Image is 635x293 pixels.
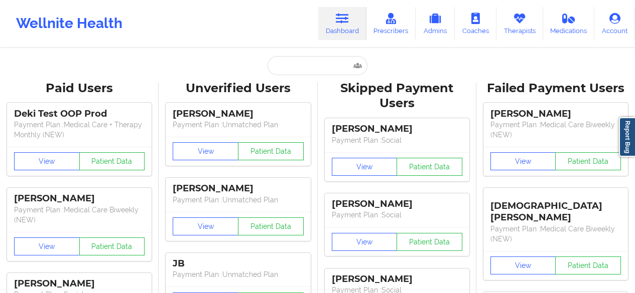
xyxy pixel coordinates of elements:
[173,183,303,194] div: [PERSON_NAME]
[14,193,145,204] div: [PERSON_NAME]
[555,152,621,170] button: Patient Data
[397,233,462,251] button: Patient Data
[366,7,416,40] a: Prescribers
[173,120,303,130] p: Payment Plan : Unmatched Plan
[318,7,366,40] a: Dashboard
[79,237,145,255] button: Patient Data
[14,237,80,255] button: View
[490,108,621,120] div: [PERSON_NAME]
[325,81,469,112] div: Skipped Payment Users
[173,195,303,205] p: Payment Plan : Unmatched Plan
[416,7,455,40] a: Admins
[619,117,635,157] a: Report Bug
[397,158,462,176] button: Patient Data
[332,273,462,285] div: [PERSON_NAME]
[332,135,462,145] p: Payment Plan : Social
[238,142,304,160] button: Patient Data
[332,210,462,220] p: Payment Plan : Social
[7,81,152,96] div: Paid Users
[173,269,303,279] p: Payment Plan : Unmatched Plan
[490,193,621,223] div: [DEMOGRAPHIC_DATA][PERSON_NAME]
[173,258,303,269] div: JB
[166,81,310,96] div: Unverified Users
[543,7,595,40] a: Medications
[238,217,304,235] button: Patient Data
[332,233,398,251] button: View
[332,158,398,176] button: View
[14,152,80,170] button: View
[490,256,556,274] button: View
[14,205,145,225] p: Payment Plan : Medical Care Biweekly (NEW)
[490,152,556,170] button: View
[173,108,303,120] div: [PERSON_NAME]
[594,7,635,40] a: Account
[14,120,145,140] p: Payment Plan : Medical Care + Therapy Monthly (NEW)
[490,120,621,140] p: Payment Plan : Medical Care Biweekly (NEW)
[14,108,145,120] div: Deki Test OOP Prod
[555,256,621,274] button: Patient Data
[332,123,462,135] div: [PERSON_NAME]
[173,142,238,160] button: View
[490,224,621,244] p: Payment Plan : Medical Care Biweekly (NEW)
[79,152,145,170] button: Patient Data
[332,198,462,210] div: [PERSON_NAME]
[455,7,496,40] a: Coaches
[14,278,145,289] div: [PERSON_NAME]
[496,7,543,40] a: Therapists
[173,217,238,235] button: View
[483,81,628,96] div: Failed Payment Users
